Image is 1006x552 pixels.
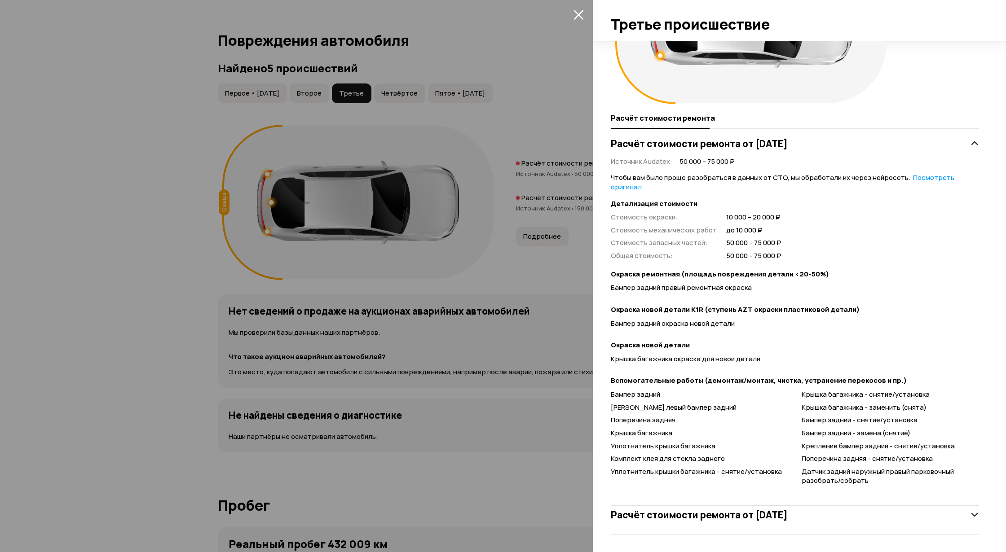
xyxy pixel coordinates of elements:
[611,283,752,292] span: Бампер задний правый ремонтная окраска
[802,441,955,451] span: Крепление бампер задний - снятие/установка
[802,415,918,425] span: Бампер задний - снятие/установка
[726,238,781,248] span: 50 000 – 75 000 ₽
[611,238,707,247] span: Стоимость запасных частей :
[611,157,672,166] span: Источник Audatex :
[611,354,760,364] span: Крышка багажника окраска для новой детали
[611,376,979,386] strong: Вспомогательные работы (демонтаж/монтаж, чистка, устранение перекосов и пр.)
[802,428,910,438] span: Бампер задний - замена (снятие)
[611,454,725,463] span: Комплект клея для стекла заднего
[611,415,675,425] span: Поперечина задняя
[611,270,979,279] strong: Окраска ремонтная (площадь повреждения детали <20-50%)
[611,251,673,260] span: Общая стоимость :
[611,428,672,438] span: Крышка багажника
[611,341,979,350] strong: Окраска новой детали
[802,467,954,486] span: Датчик задний наружный правый парковочный разобрать/собрать
[611,509,788,521] h3: Расчёт стоимости ремонта от [DATE]
[611,173,954,192] span: Чтобы вам было проще разобраться в данных от СТО, мы обработали их через нейросеть.
[611,212,678,222] span: Стоимость окраски :
[611,441,715,451] span: Уплотнитель крышки багажника
[611,305,979,315] strong: Окраска новой детали K1R (ступень AZT окраски пластиковой детали)
[679,157,735,166] span: 50 000 – 75 000 ₽
[611,225,719,235] span: Стоимость механических работ :
[802,454,933,463] span: Поперечина задняя - снятие/установка
[726,226,781,235] span: до 10 000 ₽
[611,390,660,399] span: Бампер задний
[611,467,782,476] span: Уплотнитель крышки багажника - снятие/установка
[611,114,715,123] span: Расчёт стоимости ремонта
[611,403,737,412] span: [PERSON_NAME] левый бампер задний
[611,173,954,192] a: Посмотреть оригинал
[571,7,586,22] button: закрыть
[802,390,930,399] span: Крышка багажника - снятие/установка
[611,319,735,328] span: Бампер задний окраска новой детали
[726,213,781,222] span: 10 000 – 20 000 ₽
[802,403,927,412] span: Крышка багажника - заменить (снята)
[611,138,788,149] h3: Расчёт стоимости ремонта от [DATE]
[726,251,781,261] span: 50 000 – 75 000 ₽
[611,199,979,209] strong: Детализация стоимости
